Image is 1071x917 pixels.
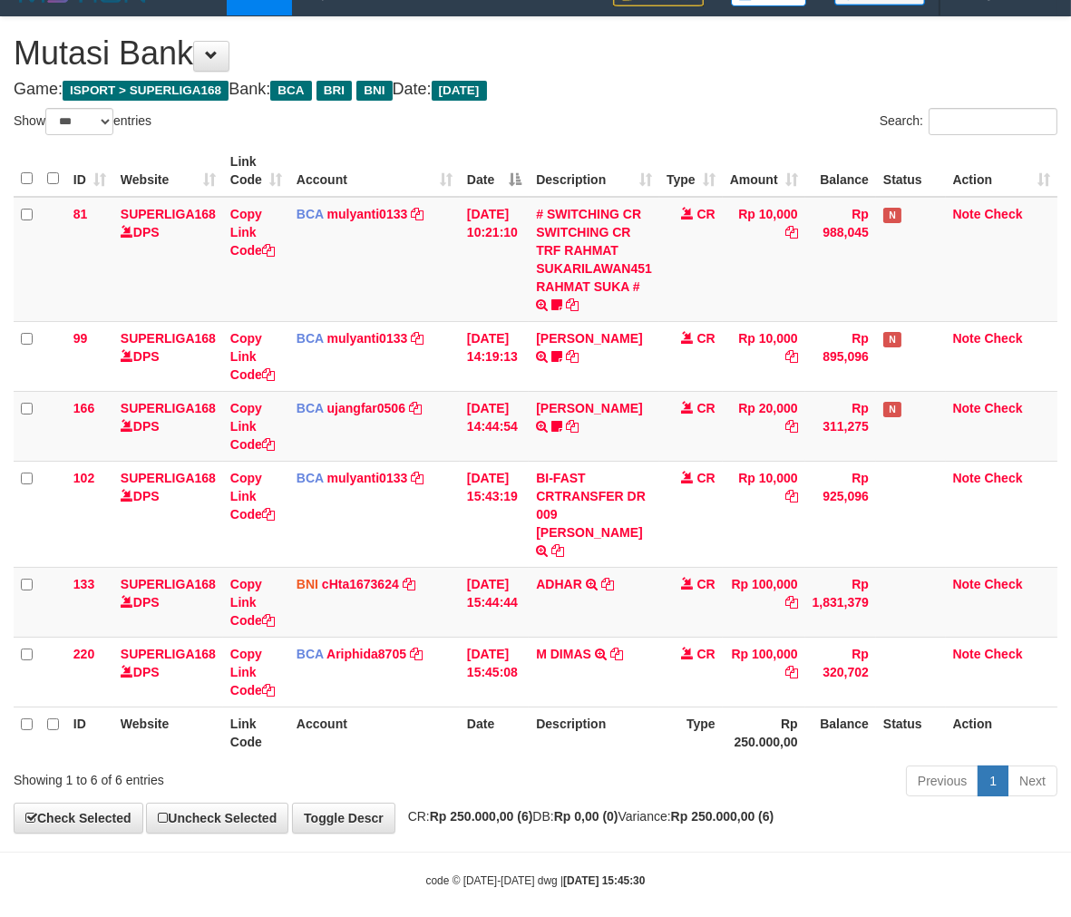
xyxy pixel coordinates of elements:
span: BNI [297,577,318,591]
a: Next [1008,766,1057,796]
th: Website [113,707,223,758]
th: Type: activate to sort column ascending [659,145,723,197]
span: 102 [73,471,94,485]
td: DPS [113,567,223,637]
a: Copy Rp 20,000 to clipboard [785,419,798,434]
td: Rp 925,096 [805,461,876,567]
a: Check [985,471,1023,485]
input: Search: [929,108,1057,135]
a: SUPERLIGA168 [121,331,216,346]
a: [PERSON_NAME] [536,331,642,346]
td: [DATE] 15:43:19 [460,461,529,567]
a: # SWITCHING CR SWITCHING CR TRF RAHMAT SUKARILAWAN451 RAHMAT SUKA # [536,207,652,294]
td: Rp 895,096 [805,321,876,391]
label: Show entries [14,108,151,135]
th: Action: activate to sort column ascending [946,145,1057,197]
td: [DATE] 10:21:10 [460,197,529,322]
a: Check [985,401,1023,415]
a: Toggle Descr [292,803,395,834]
a: Copy MUHAMMAD REZA to clipboard [566,349,579,364]
th: Description: activate to sort column ascending [529,145,659,197]
a: Copy Rp 10,000 to clipboard [785,349,798,364]
th: Account: activate to sort column ascending [289,145,460,197]
a: mulyanti0133 [327,471,408,485]
a: ADHAR [536,577,582,591]
a: mulyanti0133 [327,331,408,346]
a: Copy # SWITCHING CR SWITCHING CR TRF RAHMAT SUKARILAWAN451 RAHMAT SUKA # to clipboard [566,298,579,312]
a: Copy BI-FAST CRTRANSFER DR 009 AHMAD AMARUDIN to clipboard [551,543,564,558]
a: Copy Rp 10,000 to clipboard [785,225,798,239]
td: [DATE] 15:45:08 [460,637,529,707]
a: Copy Link Code [230,577,275,628]
span: 166 [73,401,94,415]
a: Previous [906,766,979,796]
th: Link Code [223,707,289,758]
span: 81 [73,207,88,221]
a: Note [953,401,981,415]
span: CR [696,331,715,346]
span: 133 [73,577,94,591]
span: BCA [297,331,324,346]
th: Balance [805,707,876,758]
a: Copy Link Code [230,401,275,452]
span: BCA [297,471,324,485]
td: Rp 311,275 [805,391,876,461]
td: Rp 100,000 [723,637,805,707]
span: [DATE] [432,81,487,101]
strong: Rp 0,00 (0) [554,809,618,824]
td: DPS [113,391,223,461]
a: Copy Link Code [230,471,275,522]
a: Copy cHta1673624 to clipboard [403,577,415,591]
a: Note [953,577,981,591]
td: BI-FAST CRTRANSFER DR 009 [PERSON_NAME] [529,461,659,567]
th: Action [946,707,1057,758]
a: Check [985,207,1023,221]
a: 1 [978,766,1008,796]
a: Ariphida8705 [326,647,406,661]
th: Account [289,707,460,758]
span: Has Note [883,402,901,417]
span: 220 [73,647,94,661]
th: Description [529,707,659,758]
span: BCA [297,401,324,415]
a: Note [953,207,981,221]
span: Has Note [883,332,901,347]
span: Has Note [883,208,901,223]
a: Copy NOVEN ELING PRAYOG to clipboard [566,419,579,434]
strong: [DATE] 15:45:30 [563,874,645,887]
a: Copy Rp 100,000 to clipboard [785,595,798,610]
a: Uncheck Selected [146,803,288,834]
a: Copy mulyanti0133 to clipboard [411,207,424,221]
th: Website: activate to sort column ascending [113,145,223,197]
span: 99 [73,331,88,346]
span: BCA [297,647,324,661]
a: Note [953,647,981,661]
span: CR: DB: Variance: [399,809,774,824]
a: Copy M DIMAS to clipboard [610,647,623,661]
td: Rp 10,000 [723,461,805,567]
span: CR [696,471,715,485]
td: Rp 1,831,379 [805,567,876,637]
a: Check [985,577,1023,591]
a: Copy mulyanti0133 to clipboard [411,471,424,485]
span: CR [696,647,715,661]
a: Note [953,471,981,485]
a: Copy Link Code [230,207,275,258]
a: Copy Rp 10,000 to clipboard [785,489,798,503]
div: Showing 1 to 6 of 6 entries [14,764,433,789]
span: CR [696,577,715,591]
select: Showentries [45,108,113,135]
th: Amount: activate to sort column ascending [723,145,805,197]
small: code © [DATE]-[DATE] dwg | [426,874,646,887]
span: BCA [297,207,324,221]
td: DPS [113,197,223,322]
a: Copy Link Code [230,647,275,698]
a: Check [985,331,1023,346]
a: mulyanti0133 [327,207,408,221]
th: Date [460,707,529,758]
a: Copy Link Code [230,331,275,382]
th: Balance [805,145,876,197]
a: Check [985,647,1023,661]
td: DPS [113,321,223,391]
th: Status [876,707,946,758]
